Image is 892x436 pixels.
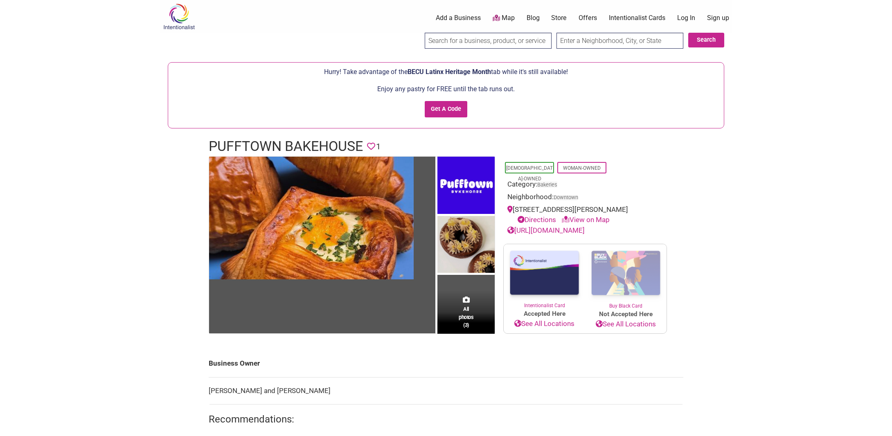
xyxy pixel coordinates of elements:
a: Directions [518,216,556,224]
span: Accepted Here [504,309,585,319]
span: Downtown [554,195,578,200]
a: Bakeries [537,182,557,188]
a: Woman-Owned [563,165,601,171]
input: Get A Code [425,101,468,118]
a: View on Map [562,216,610,224]
input: Enter a Neighborhood, City, or State [556,33,683,49]
a: Intentionalist Cards [609,13,665,22]
img: Buy Black Card [585,244,667,302]
p: Hurry! Take advantage of the tab while it's still available! [172,67,720,77]
a: Blog [527,13,540,22]
div: Neighborhood: [507,192,663,205]
a: Log In [677,13,695,22]
td: Business Owner [209,350,683,377]
span: BECU Latinx Heritage Month [408,68,491,76]
h1: Pufftown Bakehouse [209,137,363,156]
img: Pufftown Bakehouse - Sweet Croissants [437,216,495,275]
a: Add a Business [436,13,481,22]
td: [PERSON_NAME] and [PERSON_NAME] [209,377,683,405]
div: [STREET_ADDRESS][PERSON_NAME] [507,205,663,225]
a: [URL][DOMAIN_NAME] [507,226,585,234]
p: Enjoy any pastry for FREE until the tab runs out. [172,84,720,94]
img: Intentionalist Card [504,244,585,302]
a: Intentionalist Card [504,244,585,309]
a: [DEMOGRAPHIC_DATA]-Owned [506,165,553,182]
div: Category: [507,179,663,192]
a: Offers [579,13,597,22]
a: Map [493,13,515,23]
a: Store [551,13,567,22]
button: Search [688,33,724,47]
span: You must be logged in to save favorites. [367,140,375,153]
a: Buy Black Card [585,244,667,310]
img: Intentionalist [160,3,198,30]
span: Not Accepted Here [585,310,667,319]
img: Pufftown Bakehouse - Logo [437,157,495,216]
a: Sign up [707,13,729,22]
a: See All Locations [585,319,667,330]
a: See All Locations [504,319,585,329]
span: 1 [376,140,381,153]
input: Search for a business, product, or service [425,33,552,49]
h2: Recommendations: [209,413,683,427]
img: Pufftown Bakehouse - Croissants [209,157,414,279]
span: All photos (3) [459,305,473,328]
